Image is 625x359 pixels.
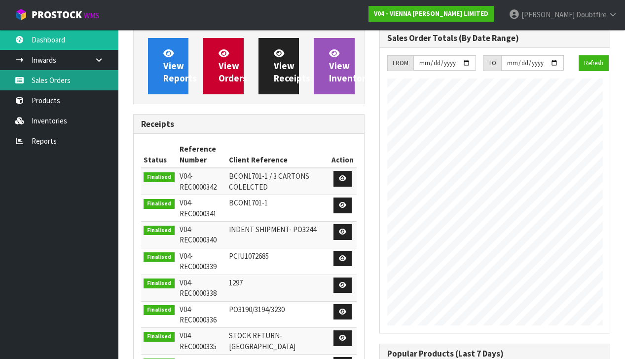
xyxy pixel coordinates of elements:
span: V04-REC0000336 [180,305,217,324]
th: Status [141,141,177,168]
span: BCON1701-1 / 3 CARTONS COLELCTED [229,171,309,191]
span: Doubtfire [576,10,607,19]
span: Finalised [144,226,175,236]
span: Finalised [144,252,175,262]
h3: Popular Products (Last 7 Days) [387,349,603,359]
h3: Receipts [141,120,357,129]
span: V04-REC0000342 [180,171,217,191]
a: ViewReports [148,38,188,94]
span: Finalised [144,199,175,209]
img: cube-alt.png [15,8,27,21]
span: Finalised [144,172,175,182]
span: View Inventory [329,47,370,84]
span: V04-REC0000335 [180,331,217,351]
a: ViewReceipts [258,38,299,94]
button: Refresh [579,55,609,71]
small: WMS [84,11,99,20]
span: V04-REC0000341 [180,198,217,218]
h3: Sales Order Totals (By Date Range) [387,34,603,43]
th: Reference Number [177,141,227,168]
span: STOCK RETURN- [GEOGRAPHIC_DATA] [229,331,295,351]
strong: V04 - VIENNA [PERSON_NAME] LIMITED [374,9,488,18]
span: INDENT SHIPMENT- PO3244 [229,225,316,234]
th: Client Reference [226,141,329,168]
th: Action [329,141,356,168]
a: ViewOrders [203,38,244,94]
span: V04-REC0000340 [180,225,217,244]
span: View Reports [163,47,197,84]
span: PO3190/3194/3230 [229,305,285,314]
span: V04-REC0000339 [180,251,217,271]
div: FROM [387,55,413,71]
a: ViewInventory [314,38,354,94]
span: View Receipts [274,47,310,84]
span: [PERSON_NAME] [521,10,575,19]
div: TO [483,55,501,71]
span: BCON1701-1 [229,198,268,207]
span: View Orders [219,47,247,84]
span: 1297 [229,278,243,287]
span: PCIU1072685 [229,251,269,261]
span: Finalised [144,279,175,288]
span: Finalised [144,332,175,342]
span: V04-REC0000338 [180,278,217,298]
span: ProStock [32,8,82,21]
span: Finalised [144,305,175,315]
